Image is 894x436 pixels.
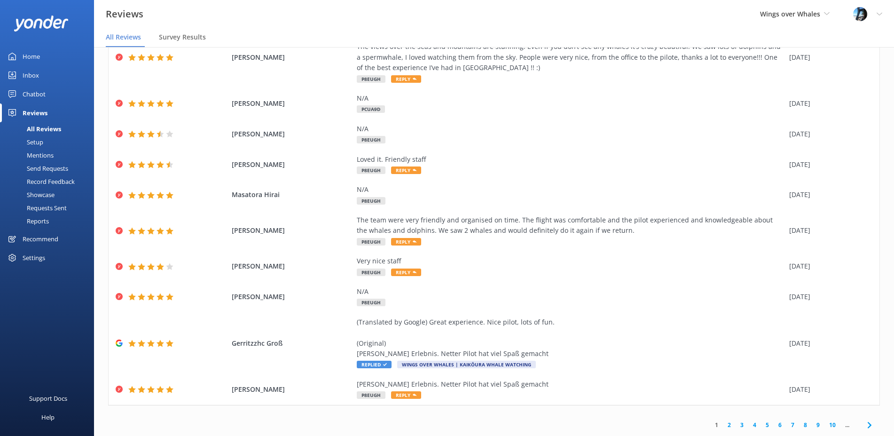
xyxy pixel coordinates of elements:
span: Replied [357,361,392,368]
div: [DATE] [789,129,868,139]
div: Reports [6,214,49,228]
div: [DATE] [789,261,868,271]
a: 10 [824,420,840,429]
div: Reviews [23,103,47,122]
div: [DATE] [789,292,868,302]
a: Setup [6,135,94,149]
a: 3 [736,420,748,429]
div: [DATE] [789,159,868,170]
span: Reply [391,391,421,399]
span: Wings Over Whales | Kaikōura Whale Watching [397,361,536,368]
div: Record Feedback [6,175,75,188]
div: Send Requests [6,162,68,175]
div: Recommend [23,230,58,248]
a: Record Feedback [6,175,94,188]
a: 9 [812,420,824,429]
span: PCUA9D [357,105,385,113]
div: Showcase [6,188,55,201]
span: P8EUGH [357,238,385,246]
span: Masatora Hirai [232,190,353,200]
span: P8EUGH [357,197,385,205]
span: Reply [391,75,421,83]
span: [PERSON_NAME] [232,261,353,271]
div: Support Docs [29,389,67,408]
div: N/A [357,93,784,103]
div: Loved it. Friendly staff [357,154,784,165]
h3: Reviews [106,7,143,22]
div: Mentions [6,149,54,162]
div: [DATE] [789,98,868,109]
span: Reply [391,269,421,276]
span: P8EUGH [357,136,385,143]
div: [DATE] [789,338,868,349]
a: Requests Sent [6,201,94,214]
span: Gerritzzhc Groß [232,338,353,349]
a: 5 [761,420,774,429]
div: Inbox [23,66,39,85]
span: P8EUGH [357,166,385,174]
a: Send Requests [6,162,94,175]
div: The team were very friendly and organised on time. The flight was comfortable and the pilot exper... [357,215,784,236]
div: [DATE] [789,52,868,63]
span: Survey Results [159,32,206,42]
a: 7 [786,420,799,429]
a: 6 [774,420,786,429]
img: 145-1635463833.jpg [853,7,867,21]
span: All Reviews [106,32,141,42]
div: N/A [357,124,784,134]
span: [PERSON_NAME] [232,225,353,236]
div: Home [23,47,40,66]
a: 1 [710,420,723,429]
a: Mentions [6,149,94,162]
div: Setup [6,135,43,149]
span: P8EUGH [357,391,385,399]
span: [PERSON_NAME] [232,292,353,302]
div: N/A [357,184,784,195]
div: [DATE] [789,225,868,236]
div: Settings [23,248,45,267]
a: Showcase [6,188,94,201]
div: (Translated by Google) Great experience. Nice pilot, lots of fun. (Original) [PERSON_NAME] Erlebn... [357,317,784,359]
div: [DATE] [789,384,868,395]
span: [PERSON_NAME] [232,98,353,109]
a: Reports [6,214,94,228]
div: [PERSON_NAME] Erlebnis. Netter Pilot hat viel Spaß gemacht [357,379,784,389]
span: [PERSON_NAME] [232,384,353,395]
a: 4 [748,420,761,429]
a: 2 [723,420,736,429]
div: N/A [357,286,784,297]
div: Help [41,408,55,427]
span: Reply [391,166,421,174]
span: [PERSON_NAME] [232,129,353,139]
span: P8EUGH [357,75,385,83]
span: [PERSON_NAME] [232,52,353,63]
div: Very nice staff [357,256,784,266]
img: yonder-white-logo.png [14,16,68,31]
div: Requests Sent [6,201,67,214]
span: Wings over Whales [760,9,820,18]
span: ... [840,420,854,429]
div: [DATE] [789,190,868,200]
div: Chatbot [23,85,46,103]
span: Reply [391,238,421,246]
span: P8EUGH [357,299,385,306]
a: 8 [799,420,812,429]
div: A must to do in [GEOGRAPHIC_DATA]! The views over the seas and mountains are stunning. Even if yo... [357,31,784,73]
a: All Reviews [6,122,94,135]
span: P8EUGH [357,269,385,276]
span: [PERSON_NAME] [232,159,353,170]
div: All Reviews [6,122,61,135]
